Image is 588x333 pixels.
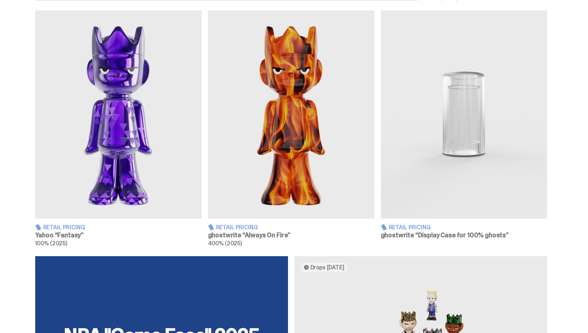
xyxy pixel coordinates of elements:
h3: ghostwrite “Display Case for 100% ghosts” [381,232,547,239]
span: Retail Pricing [216,225,258,230]
img: Display Case for 100% ghosts [381,10,547,219]
span: 400% (2025) [208,240,242,247]
span: Drops [DATE] [310,264,344,271]
a: Fantasy Retail Pricing [35,10,202,246]
h3: ghostwrite “Always On Fire” [208,232,374,239]
span: Retail Pricing [389,225,431,230]
a: Display Case for 100% ghosts Retail Pricing [381,10,547,246]
h3: Yahoo “Fantasy” [35,232,202,239]
span: 100% (2025) [35,240,67,247]
a: Always On Fire Retail Pricing [208,10,374,246]
img: Always On Fire [208,10,374,219]
span: Retail Pricing [43,225,85,230]
img: Fantasy [35,10,202,219]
